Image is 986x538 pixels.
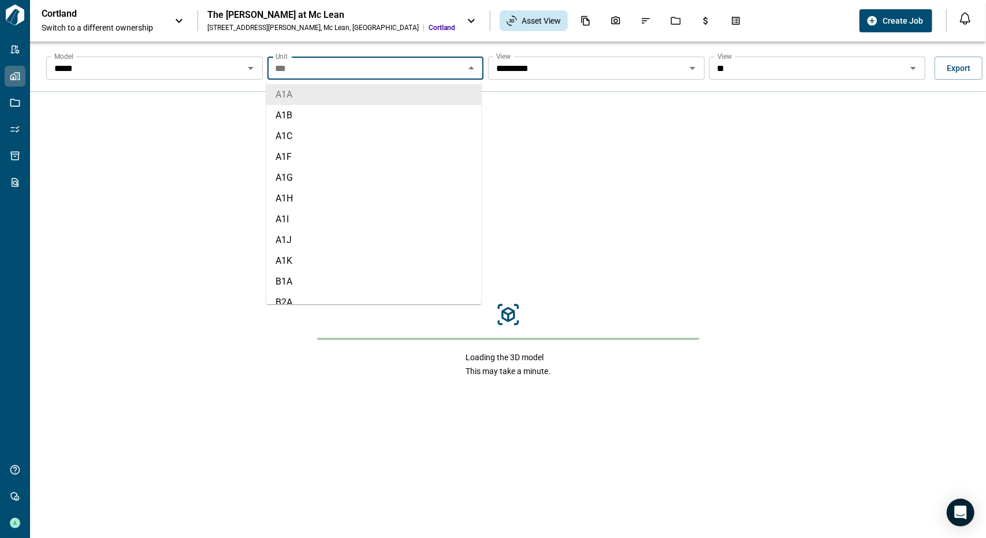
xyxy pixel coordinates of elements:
li: A1K [266,251,482,271]
label: Model [54,51,73,61]
p: Cortland [42,8,146,20]
li: A1I [266,209,482,230]
li: A1A [266,84,482,105]
span: This may take a minute. [466,365,550,377]
span: Create Job [883,15,923,27]
li: A1H [266,188,482,209]
div: Photos [604,11,628,31]
div: Jobs [664,11,688,31]
button: Open [684,60,701,76]
div: Budgets [694,11,718,31]
label: Unit [276,51,288,61]
button: Open [243,60,259,76]
span: Asset View [522,15,561,27]
div: Issues & Info [634,11,658,31]
li: A1B [266,105,482,126]
span: Loading the 3D model [466,352,550,363]
li: A1C [266,126,482,147]
button: Open [905,60,921,76]
button: Open notification feed [956,9,974,28]
span: Switch to a different ownership [42,22,163,33]
li: B1A [266,271,482,292]
div: The [PERSON_NAME] at Mc Lean [207,9,455,21]
div: Asset View [500,10,568,31]
label: View [717,51,732,61]
div: Open Intercom Messenger [947,499,974,526]
div: Takeoff Center [724,11,748,31]
span: Cortland [429,23,455,32]
button: Create Job [860,9,932,32]
li: A1J [266,230,482,251]
div: [STREET_ADDRESS][PERSON_NAME] , Mc Lean , [GEOGRAPHIC_DATA] [207,23,419,32]
label: View [496,51,511,61]
li: A1F [266,147,482,167]
span: Export [947,62,970,74]
li: B2A [266,292,482,313]
button: Export [935,57,983,80]
div: Documents [574,11,598,31]
button: Close [463,60,479,76]
li: A1G [266,167,482,188]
